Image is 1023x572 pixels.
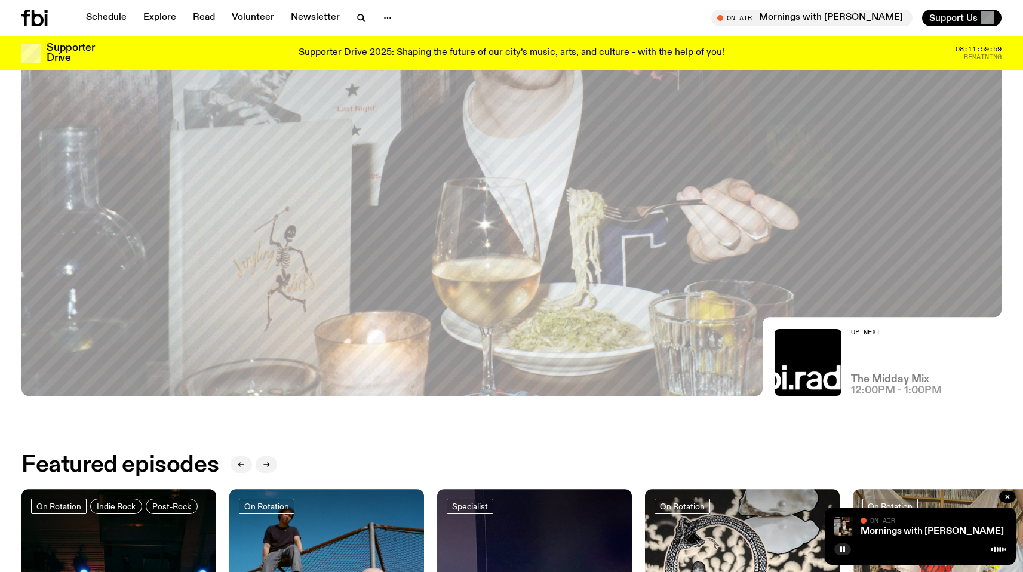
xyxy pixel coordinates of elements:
[929,13,978,23] span: Support Us
[225,10,281,26] a: Volunteer
[851,329,942,336] h2: Up Next
[152,502,191,511] span: Post-Rock
[186,10,222,26] a: Read
[834,517,853,536] img: Sam blankly stares at the camera, brightly lit by a camera flash wearing a hat collared shirt and...
[851,374,929,385] a: The Midday Mix
[922,10,1002,26] button: Support Us
[239,499,294,514] a: On Rotation
[31,499,87,514] a: On Rotation
[79,10,134,26] a: Schedule
[447,499,493,514] a: Specialist
[146,499,198,514] a: Post-Rock
[711,10,913,26] button: On AirMornings with [PERSON_NAME]
[868,502,913,511] span: On Rotation
[862,499,918,514] a: On Rotation
[299,48,724,59] p: Supporter Drive 2025: Shaping the future of our city’s music, arts, and culture - with the help o...
[47,43,94,63] h3: Supporter Drive
[452,502,488,511] span: Specialist
[244,502,289,511] span: On Rotation
[964,54,1002,60] span: Remaining
[956,46,1002,53] span: 08:11:59:59
[655,499,710,514] a: On Rotation
[136,10,183,26] a: Explore
[660,502,705,511] span: On Rotation
[97,502,136,511] span: Indie Rock
[861,527,1004,536] a: Mornings with [PERSON_NAME]
[284,10,347,26] a: Newsletter
[851,386,942,396] span: 12:00pm - 1:00pm
[870,516,895,524] span: On Air
[36,502,81,511] span: On Rotation
[21,454,219,476] h2: Featured episodes
[90,499,142,514] a: Indie Rock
